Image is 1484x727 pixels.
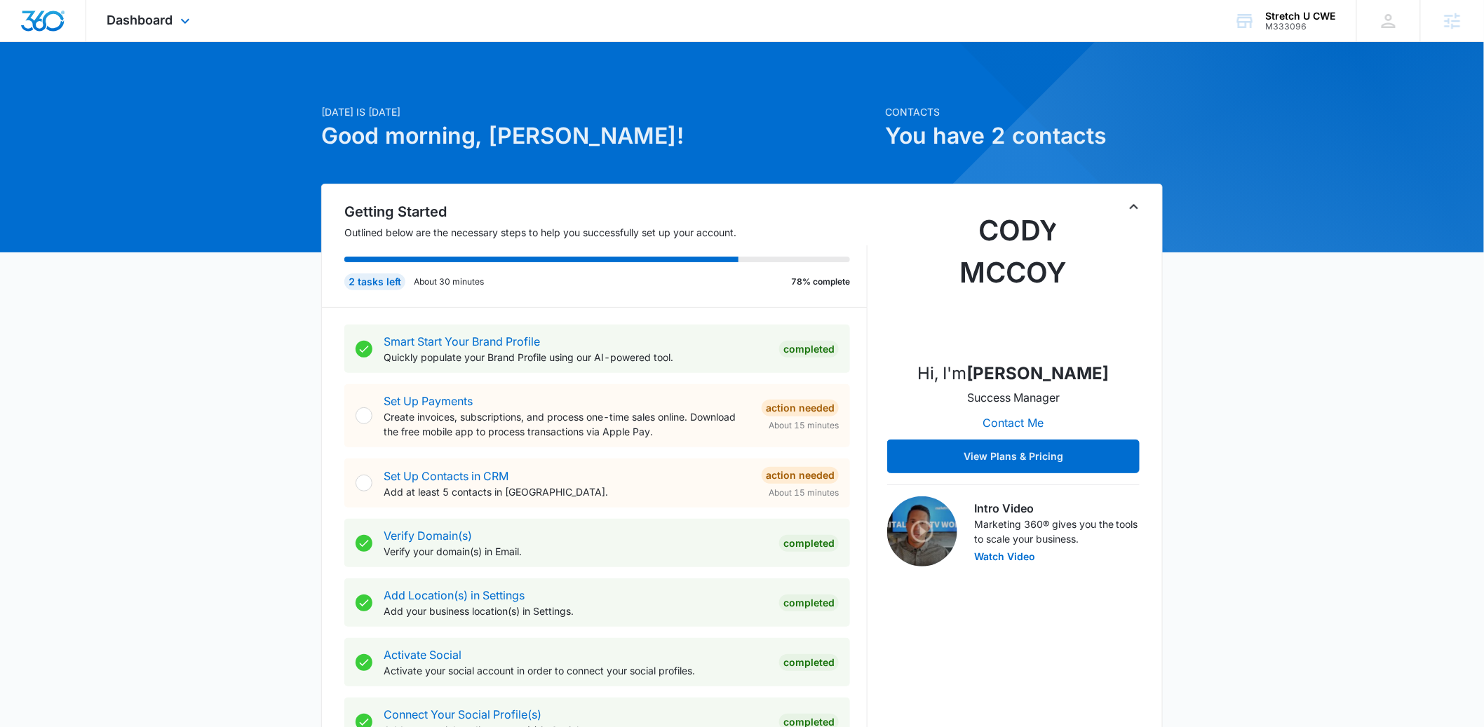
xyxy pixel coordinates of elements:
[779,654,839,671] div: Completed
[344,225,868,240] p: Outlined below are the necessary steps to help you successfully set up your account.
[384,604,768,618] p: Add your business location(s) in Settings.
[779,341,839,358] div: Completed
[384,707,541,721] a: Connect Your Social Profile(s)
[967,363,1109,383] strong: [PERSON_NAME]
[974,552,1035,562] button: Watch Video
[918,361,1109,386] p: Hi, I'm
[762,400,839,416] div: Action Needed
[762,467,839,484] div: Action Needed
[344,273,405,290] div: 2 tasks left
[967,389,1060,406] p: Success Manager
[344,201,868,222] h2: Getting Started
[384,529,472,543] a: Verify Domain(s)
[769,487,839,499] span: About 15 minutes
[384,394,473,408] a: Set Up Payments
[1266,11,1336,22] div: account name
[384,484,750,499] p: Add at least 5 contacts in [GEOGRAPHIC_DATA].
[769,419,839,432] span: About 15 minutes
[384,334,540,348] a: Smart Start Your Brand Profile
[414,276,484,288] p: About 30 minutes
[779,594,839,611] div: Completed
[974,500,1140,517] h3: Intro Video
[384,663,768,678] p: Activate your social account in order to connect your social profiles.
[384,588,525,602] a: Add Location(s) in Settings
[384,469,508,483] a: Set Up Contacts in CRM
[384,409,750,439] p: Create invoices, subscriptions, and process one-time sales online. Download the free mobile app t...
[107,13,173,27] span: Dashboard
[321,119,877,153] h1: Good morning, [PERSON_NAME]!
[885,104,1163,119] p: Contacts
[969,406,1058,440] button: Contact Me
[1126,198,1142,215] button: Toggle Collapse
[887,440,1140,473] button: View Plans & Pricing
[885,119,1163,153] h1: You have 2 contacts
[384,648,461,662] a: Activate Social
[887,496,957,566] img: Intro Video
[974,517,1140,546] p: Marketing 360® gives you the tools to scale your business.
[779,535,839,552] div: Completed
[321,104,877,119] p: [DATE] is [DATE]
[943,210,1084,350] img: Cody McCoy
[384,544,768,559] p: Verify your domain(s) in Email.
[791,276,850,288] p: 78% complete
[1266,22,1336,32] div: account id
[384,350,768,365] p: Quickly populate your Brand Profile using our AI-powered tool.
